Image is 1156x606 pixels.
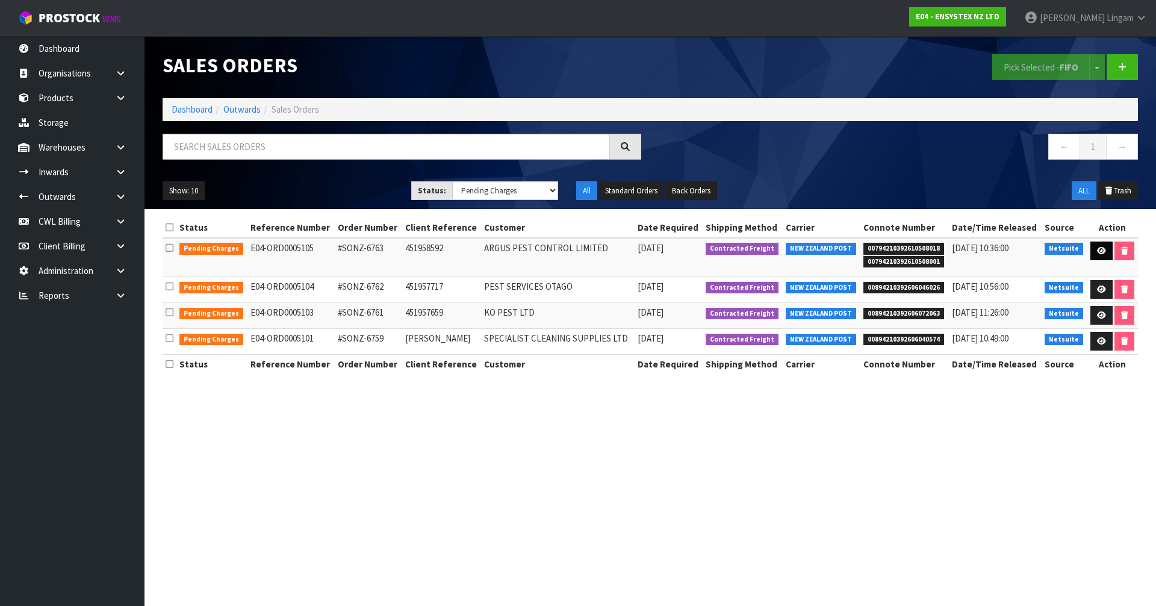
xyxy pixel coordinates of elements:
[783,218,860,237] th: Carrier
[1098,181,1138,201] button: Trash
[1045,308,1083,320] span: Netsuite
[335,354,402,373] th: Order Number
[402,328,482,354] td: [PERSON_NAME]
[786,308,856,320] span: NEW ZEALAND POST
[335,238,402,277] td: #SONZ-6763
[706,308,778,320] span: Contracted Freight
[1042,354,1087,373] th: Source
[635,218,703,237] th: Date Required
[163,54,641,77] h1: Sales Orders
[1045,243,1083,255] span: Netsuite
[176,354,247,373] th: Status
[247,238,335,277] td: E04-ORD0005105
[1045,282,1083,294] span: Netsuite
[952,242,1008,254] span: [DATE] 10:36:00
[39,10,100,26] span: ProStock
[952,307,1008,318] span: [DATE] 11:26:00
[860,354,949,373] th: Connote Number
[102,13,121,25] small: WMS
[576,181,597,201] button: All
[163,181,205,201] button: Show: 10
[863,308,944,320] span: 00894210392606072063
[402,302,482,328] td: 451957659
[635,354,703,373] th: Date Required
[1072,181,1096,201] button: ALL
[335,276,402,302] td: #SONZ-6762
[863,256,944,268] span: 00794210392610508001
[1080,134,1107,160] a: 1
[863,334,944,346] span: 00894210392606040574
[481,354,634,373] th: Customer
[481,302,634,328] td: KO PEST LTD
[949,218,1042,237] th: Date/Time Released
[706,243,778,255] span: Contracted Freight
[703,354,783,373] th: Shipping Method
[992,54,1090,80] button: Pick Selected -FIFO
[481,238,634,277] td: ARGUS PEST CONTROL LIMITED
[247,302,335,328] td: E04-ORD0005103
[638,333,663,344] span: [DATE]
[1042,218,1087,237] th: Source
[335,302,402,328] td: #SONZ-6761
[176,218,247,237] th: Status
[402,218,482,237] th: Client Reference
[179,308,243,320] span: Pending Charges
[786,243,856,255] span: NEW ZEALAND POST
[18,10,33,25] img: cube-alt.png
[1106,134,1138,160] a: →
[1060,61,1078,73] strong: FIFO
[786,282,856,294] span: NEW ZEALAND POST
[402,354,482,373] th: Client Reference
[706,282,778,294] span: Contracted Freight
[949,354,1042,373] th: Date/Time Released
[481,276,634,302] td: PEST SERVICES OTAGO
[638,307,663,318] span: [DATE]
[1040,12,1105,23] span: [PERSON_NAME]
[1107,12,1134,23] span: Lingam
[179,282,243,294] span: Pending Charges
[863,282,944,294] span: 00894210392606046026
[247,276,335,302] td: E04-ORD0005104
[1048,134,1080,160] a: ←
[335,218,402,237] th: Order Number
[783,354,860,373] th: Carrier
[786,334,856,346] span: NEW ZEALAND POST
[247,354,335,373] th: Reference Number
[863,243,944,255] span: 00794210392610508018
[418,186,446,196] strong: Status:
[1087,354,1138,373] th: Action
[247,218,335,237] th: Reference Number
[703,218,783,237] th: Shipping Method
[706,334,778,346] span: Contracted Freight
[952,281,1008,292] span: [DATE] 10:56:00
[223,104,261,115] a: Outwards
[638,281,663,292] span: [DATE]
[638,242,663,254] span: [DATE]
[665,181,717,201] button: Back Orders
[402,276,482,302] td: 451957717
[481,328,634,354] td: SPECIALIST CLEANING SUPPLIES LTD
[916,11,999,22] strong: E04 - ENSYSTEX NZ LTD
[272,104,319,115] span: Sales Orders
[598,181,664,201] button: Standard Orders
[247,328,335,354] td: E04-ORD0005101
[860,218,949,237] th: Connote Number
[179,334,243,346] span: Pending Charges
[172,104,213,115] a: Dashboard
[402,238,482,277] td: 451958592
[335,328,402,354] td: #SONZ-6759
[952,333,1008,344] span: [DATE] 10:49:00
[909,7,1006,27] a: E04 - ENSYSTEX NZ LTD
[481,218,634,237] th: Customer
[1045,334,1083,346] span: Netsuite
[163,134,610,160] input: Search sales orders
[659,134,1138,163] nav: Page navigation
[1087,218,1138,237] th: Action
[179,243,243,255] span: Pending Charges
